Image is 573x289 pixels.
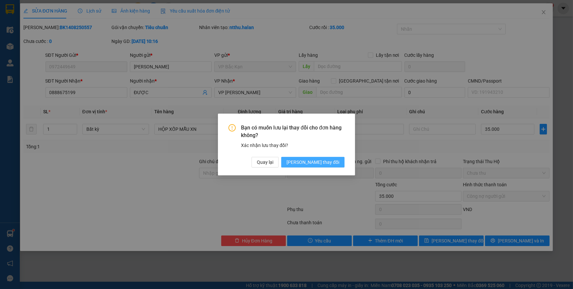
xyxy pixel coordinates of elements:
[252,157,279,167] button: Quay lại
[257,159,273,166] span: Quay lại
[228,124,236,131] span: exclamation-circle
[241,142,345,149] div: Xác nhận lưu thay đổi?
[286,159,339,166] span: [PERSON_NAME] thay đổi
[281,157,345,167] button: [PERSON_NAME] thay đổi
[241,124,345,139] span: Bạn có muốn lưu lại thay đổi cho đơn hàng không?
